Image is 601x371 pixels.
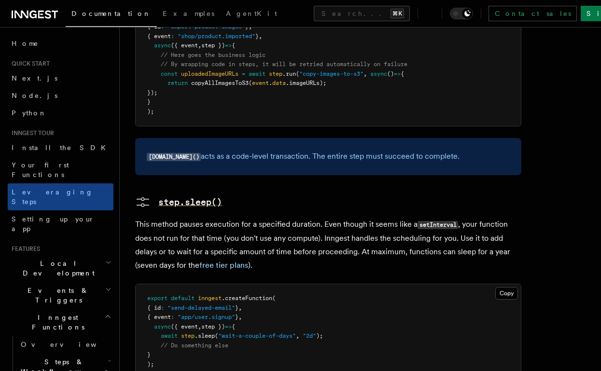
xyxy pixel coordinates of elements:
span: , [296,332,299,339]
span: Setting up your app [12,215,95,233]
a: Your first Functions [8,156,113,183]
span: { id [147,304,161,311]
span: Overview [21,341,120,348]
span: async [370,70,387,77]
span: ({ event [171,323,198,330]
span: copyAllImagesToS3 [191,80,249,86]
a: free tier plans [199,261,248,270]
span: step [269,70,282,77]
a: Overview [17,336,113,353]
span: => [394,70,401,77]
span: Local Development [8,259,105,278]
a: Next.js [8,69,113,87]
span: } [147,98,151,105]
span: .imageURLs); [286,80,326,86]
button: Toggle dark mode [450,8,473,19]
span: } [255,33,259,40]
button: Local Development [8,255,113,282]
span: step }) [201,323,225,330]
span: "app/user.signup" [178,314,235,320]
span: step [181,332,195,339]
a: Setting up your app [8,210,113,237]
span: uploadedImageURLs [181,70,238,77]
span: } [235,314,238,320]
span: () [387,70,394,77]
code: setInterval [418,221,458,229]
span: , [198,42,201,49]
span: Install the SDK [12,144,112,151]
button: Copy [495,287,518,300]
span: async [154,42,171,49]
span: Inngest tour [8,129,54,137]
a: Home [8,35,113,52]
span: export [147,295,168,302]
code: [DOMAIN_NAME]() [147,153,201,161]
span: { [401,70,404,77]
span: "wait-a-couple-of-days" [218,332,296,339]
a: Contact sales [489,6,577,21]
span: Features [8,245,40,253]
span: Examples [163,10,214,17]
span: step }) [201,42,225,49]
kbd: ⌘K [391,9,404,18]
a: Examples [157,3,220,26]
p: This method pauses execution for a specified duration. Even though it seems like a , your functio... [135,218,521,272]
a: Python [8,104,113,122]
span: Leveraging Steps [12,188,93,206]
a: Leveraging Steps [8,183,113,210]
span: ); [316,332,323,339]
a: step.sleep() [135,194,222,210]
span: data [272,80,286,86]
a: Documentation [66,3,157,27]
span: ( [272,295,276,302]
span: ); [147,108,154,115]
span: inngest [198,295,222,302]
span: , [259,33,262,40]
span: Next.js [12,74,57,82]
span: async [154,323,171,330]
p: acts as a code-level transaction. The entire step must succeed to complete. [147,150,510,164]
span: ); [147,361,154,368]
span: }); [147,89,157,96]
span: : [171,314,174,320]
span: Your first Functions [12,161,69,179]
a: AgentKit [220,3,283,26]
span: await [161,332,178,339]
span: // Here goes the business logic [161,52,266,58]
span: return [168,80,188,86]
span: , [238,304,242,311]
span: "2d" [303,332,316,339]
span: .sleep [195,332,215,339]
span: Python [12,109,47,117]
span: : [171,33,174,40]
span: .run [282,70,296,77]
span: } [235,304,238,311]
span: const [161,70,178,77]
span: "copy-images-to-s3" [299,70,363,77]
span: // Do something else [161,342,228,349]
span: event [252,80,269,86]
button: Inngest Functions [8,309,113,336]
span: , [363,70,367,77]
button: Search...⌘K [314,6,410,21]
span: Node.js [12,92,57,99]
span: . [269,80,272,86]
span: { event [147,314,171,320]
span: Inngest Functions [8,313,104,332]
span: { event [147,33,171,40]
span: "shop/product.imported" [178,33,255,40]
span: default [171,295,195,302]
span: Events & Triggers [8,286,105,305]
span: ( [215,332,218,339]
span: ({ event [171,42,198,49]
span: , [198,323,201,330]
span: ( [249,80,252,86]
span: = [242,70,245,77]
span: => [225,42,232,49]
pre: step.sleep() [158,195,222,209]
a: Node.js [8,87,113,104]
span: AgentKit [226,10,277,17]
span: { [232,42,235,49]
span: Quick start [8,60,50,68]
span: , [238,314,242,320]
